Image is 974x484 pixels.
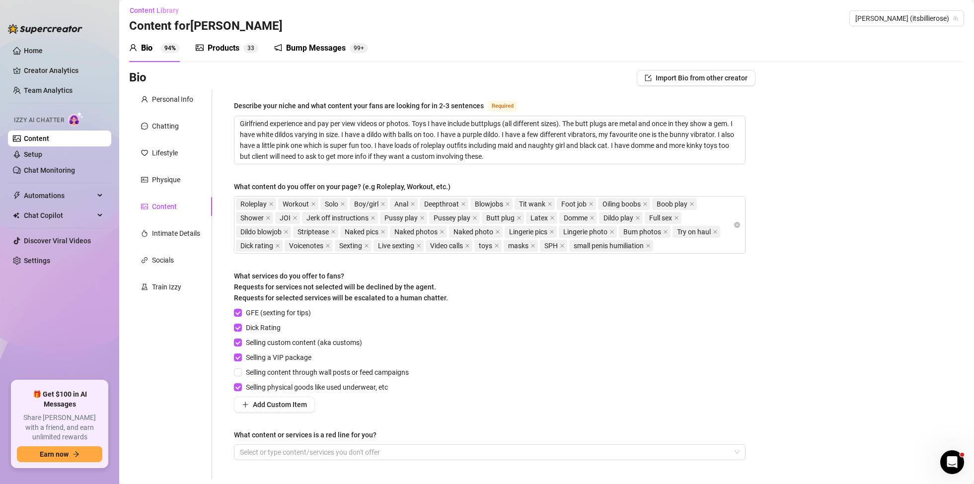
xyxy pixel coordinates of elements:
[240,446,242,458] input: What content or services is a red line for you?
[560,243,565,248] span: close
[335,240,372,252] span: Sexting
[519,199,545,209] span: Tit wank
[152,281,181,292] div: Train Izzy
[540,240,567,252] span: SPH
[141,96,148,103] span: user
[208,42,239,54] div: Products
[530,243,535,248] span: close
[251,45,254,52] span: 3
[242,307,315,318] span: GFE (sexting for tips)
[677,226,711,237] span: Try on haul
[17,390,102,409] span: 🎁 Get $100 in AI Messages
[649,212,672,223] span: Full sex
[325,199,338,209] span: Solo
[461,202,466,207] span: close
[298,226,329,237] span: Striptease
[530,212,548,223] span: Latex
[141,257,148,264] span: link
[656,74,748,82] span: Import Bio from other creator
[590,215,595,220] span: close
[674,215,679,220] span: close
[152,94,193,105] div: Personal Info
[240,212,264,223] span: Shower
[24,257,50,265] a: Settings
[8,24,82,34] img: logo-BBDzfeDw.svg
[236,212,273,224] span: Shower
[24,63,103,78] a: Creator Analytics
[449,226,503,238] span: Naked photo
[472,215,477,220] span: close
[129,18,283,34] h3: Content for [PERSON_NAME]
[345,226,378,237] span: Naked pics
[275,243,280,248] span: close
[559,226,617,238] span: Lingerie photo
[160,43,180,53] sup: 94%
[953,15,959,21] span: team
[440,229,445,234] span: close
[274,44,282,52] span: notification
[242,367,413,378] span: Selling content through wall posts or feed campaigns
[253,401,307,409] span: Add Custom Item
[325,243,330,248] span: close
[434,212,470,223] span: Pussey play
[646,243,651,248] span: close
[289,240,323,251] span: Voicenotes
[657,199,687,209] span: Boob play
[13,192,21,200] span: thunderbolt
[234,181,450,192] div: What content do you offer on your page? (e.g Roleplay, Workout, etc.)
[236,198,276,210] span: Roleplay
[141,123,148,130] span: message
[141,283,148,290] span: experiment
[283,199,309,209] span: Workout
[495,229,500,234] span: close
[505,202,510,207] span: close
[242,401,249,408] span: plus
[371,215,375,220] span: close
[350,43,368,53] sup: 107
[563,226,607,237] span: Lingerie photo
[410,202,415,207] span: close
[278,198,318,210] span: Workout
[17,413,102,442] span: Share [PERSON_NAME] with a friend, and earn unlimited rewards
[509,226,547,237] span: Lingerie pics
[599,212,643,224] span: Dildo play
[488,101,518,112] span: Required
[663,229,668,234] span: close
[339,240,362,251] span: Sexting
[374,240,424,252] span: Live sexting
[129,2,187,18] button: Content Library
[141,230,148,237] span: fire
[384,212,418,223] span: Pussy play
[73,451,79,458] span: arrow-right
[517,215,522,220] span: close
[378,240,414,251] span: Live sexting
[280,212,291,223] span: JOI
[234,181,457,192] label: What content do you offer on your page? (e.g Roleplay, Workout, etc.)
[266,215,271,220] span: close
[429,212,480,224] span: Pussey play
[364,243,369,248] span: close
[394,226,438,237] span: Naked photos
[550,215,555,220] span: close
[24,135,49,142] a: Content
[243,43,258,53] sup: 33
[152,228,200,239] div: Intimate Details
[340,202,345,207] span: close
[320,198,348,210] span: Solo
[390,226,447,238] span: Naked photos
[234,397,315,413] button: Add Custom Item
[130,6,179,14] span: Content Library
[152,121,179,132] div: Chatting
[152,201,177,212] div: Content
[544,240,558,251] span: SPH
[623,226,661,237] span: Bum photos
[689,202,694,207] span: close
[234,100,484,111] div: Describe your niche and what content your fans are looking for in 2-3 sentences
[549,229,554,234] span: close
[293,215,298,220] span: close
[141,203,148,210] span: picture
[234,429,376,440] div: What content or services is a red line for you?
[331,229,336,234] span: close
[242,337,366,348] span: Selling custom content (aka customs)
[394,199,408,209] span: Anal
